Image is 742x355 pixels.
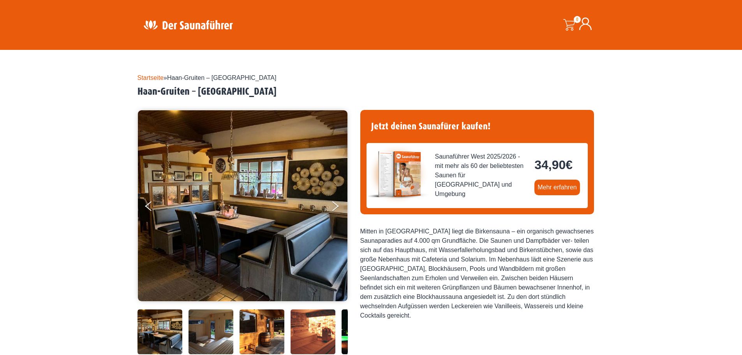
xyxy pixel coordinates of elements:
div: Mitten in [GEOGRAPHIC_DATA] liegt die Birkensauna – ein organisch gewachsenes Saunaparadies auf 4... [360,227,594,320]
span: 0 [574,16,581,23]
a: Mehr erfahren [534,180,580,195]
bdi: 34,90 [534,158,573,172]
img: der-saunafuehrer-2025-west.jpg [367,143,429,205]
span: € [566,158,573,172]
a: Startseite [137,74,164,81]
h4: Jetzt deinen Saunafürer kaufen! [367,116,588,137]
span: Saunaführer West 2025/2026 - mit mehr als 60 der beliebtesten Saunen für [GEOGRAPHIC_DATA] und Um... [435,152,529,199]
span: » [137,74,277,81]
button: Previous [145,198,165,217]
h2: Haan-Gruiten – [GEOGRAPHIC_DATA] [137,86,605,98]
span: Haan-Gruiten – [GEOGRAPHIC_DATA] [167,74,276,81]
button: Next [331,198,350,217]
